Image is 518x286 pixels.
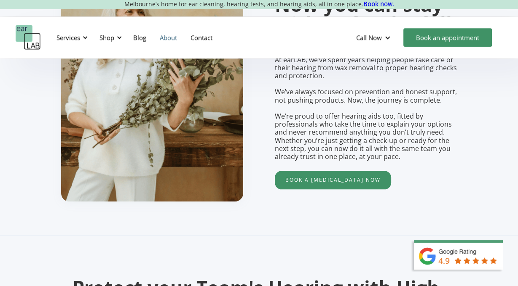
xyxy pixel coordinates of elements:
a: home [16,25,41,50]
div: Shop [94,25,124,50]
div: Shop [99,33,114,42]
a: Contact [184,25,219,50]
a: Book a [MEDICAL_DATA] now [275,171,391,189]
a: About [153,25,184,50]
div: Services [51,25,90,50]
div: Call Now [349,25,399,50]
a: Book an appointment [403,28,492,47]
div: Services [56,33,80,42]
p: At earLAB, we’ve spent years helping people take care of their hearing from wax removal to proper... [275,56,457,161]
a: Blog [126,25,153,50]
div: Call Now [356,33,382,42]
